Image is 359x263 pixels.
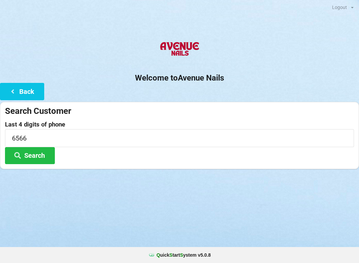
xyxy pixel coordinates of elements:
b: uick tart ystem v 5.0.8 [157,252,211,258]
img: AvenueNails-Logo.png [157,36,201,63]
button: Search [5,147,55,164]
img: favicon.ico [148,252,155,258]
span: Q [157,252,160,258]
div: Search Customer [5,106,354,117]
label: Last 4 digits of phone [5,121,354,128]
input: 0000 [5,129,354,147]
span: S [180,252,183,258]
div: Logout [332,5,347,10]
span: S [170,252,173,258]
